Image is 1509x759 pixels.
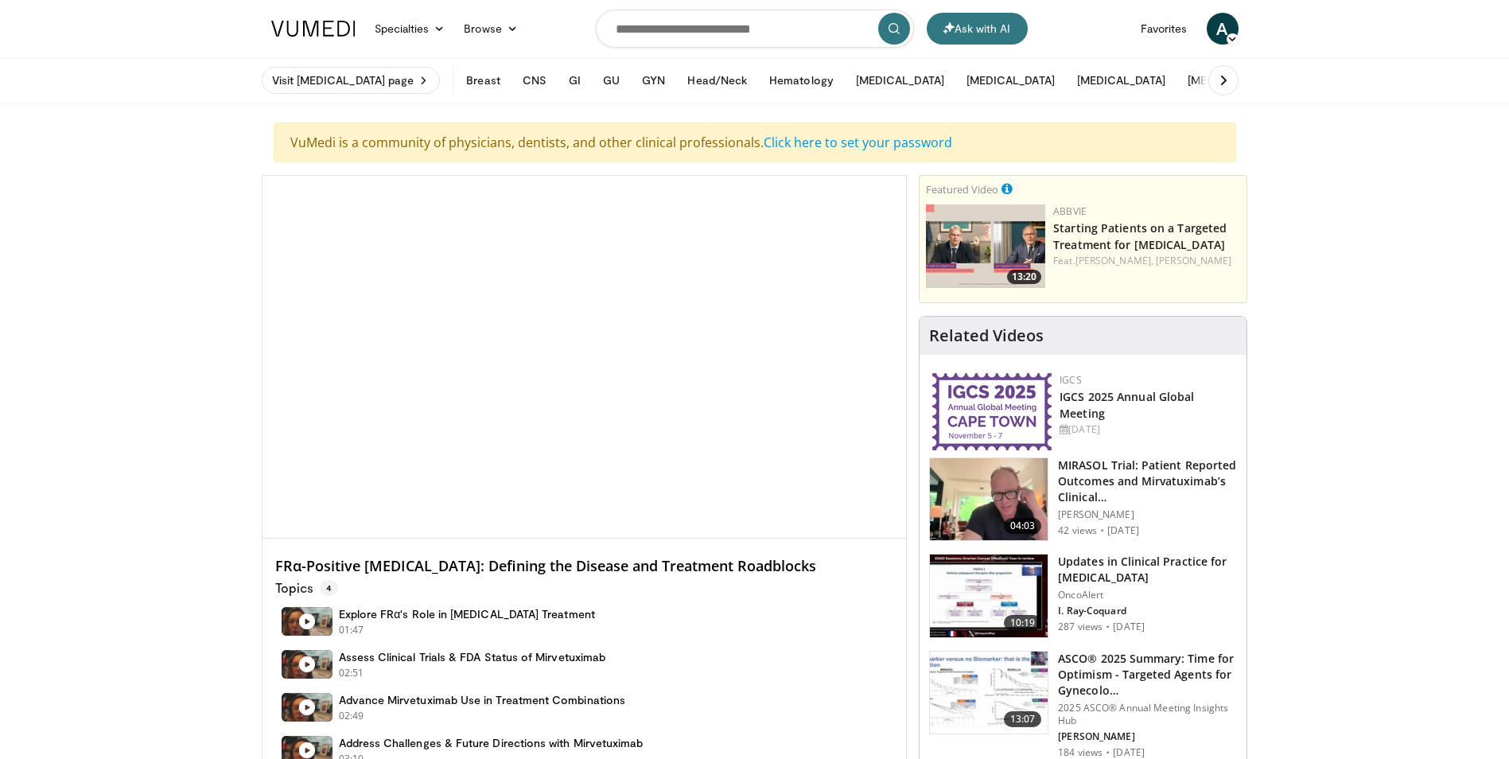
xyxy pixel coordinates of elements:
h4: Advance Mirvetuximab Use in Treatment Combinations [339,693,626,707]
a: Visit [MEDICAL_DATA] page [262,67,441,94]
a: AbbVie [1053,204,1087,218]
a: Click here to set your password [764,134,952,151]
a: Browse [454,13,527,45]
a: [PERSON_NAME] [1156,254,1231,267]
p: 42 views [1058,524,1097,537]
span: 13:20 [1007,270,1041,284]
a: Favorites [1131,13,1197,45]
a: 13:20 [926,204,1045,288]
h4: Address Challenges & Future Directions with Mirvetuximab [339,736,644,750]
button: Ask with AI [927,13,1028,45]
a: 10:19 Updates in Clinical Practice for [MEDICAL_DATA] OncoAlert I. Ray-Coquard 287 views · [DATE] [929,554,1237,638]
div: · [1106,746,1110,759]
h3: Updates in Clinical Practice for [MEDICAL_DATA] [1058,554,1237,586]
p: 2025 ASCO® Annual Meeting Insights Hub [1058,702,1237,727]
p: [PERSON_NAME] [1058,730,1237,743]
a: 04:03 MIRASOL Trial: Patient Reported Outcomes and Mirvatuximab’s Clinical… [PERSON_NAME] 42 view... [929,457,1237,542]
button: Breast [457,64,509,96]
p: [DATE] [1113,746,1145,759]
a: 13:07 ASCO® 2025 Summary: Time for Optimism - Targeted Agents for Gynecolo… 2025 ASCO® Annual Mee... [929,651,1237,759]
div: VuMedi is a community of physicians, dentists, and other clinical professionals. [274,123,1236,162]
p: 287 views [1058,621,1103,633]
h4: FRα-Positive [MEDICAL_DATA]: Defining the Disease and Treatment Roadblocks [275,558,894,575]
img: 41ea6825-e084-4b84-9075-15a2a0b99e09.150x105_q85_crop-smart_upscale.jpg [930,652,1048,734]
p: 184 views [1058,746,1103,759]
div: Feat. [1053,254,1240,268]
p: [PERSON_NAME] [1058,508,1237,521]
button: GI [559,64,590,96]
input: Search topics, interventions [596,10,914,48]
a: IGCS 2025 Annual Global Meeting [1060,389,1194,421]
img: 32ee639d-7040-4b81-bebb-2d8544661e51.150x105_q85_crop-smart_upscale.jpg [930,555,1048,637]
a: IGCS [1060,373,1082,387]
h4: Assess Clinical Trials & FDA Status of Mirvetuximab [339,650,606,664]
a: [PERSON_NAME], [1075,254,1153,267]
p: [DATE] [1107,524,1139,537]
div: · [1106,621,1110,633]
p: 01:47 [339,623,364,637]
span: 13:07 [1004,711,1042,727]
button: [MEDICAL_DATA] [1178,64,1285,96]
button: [MEDICAL_DATA] [1068,64,1175,96]
p: I. Ray-Coquard [1058,605,1237,617]
div: [DATE] [1060,422,1234,437]
a: A [1207,13,1239,45]
a: Specialties [365,13,455,45]
img: 6ca01499-7cce-452c-88aa-23c3ba7ab00f.png.150x105_q85_crop-smart_upscale.png [926,204,1045,288]
img: 680d42be-3514-43f9-8300-e9d2fda7c814.png.150x105_q85_autocrop_double_scale_upscale_version-0.2.png [932,373,1052,450]
button: Head/Neck [678,64,756,96]
p: 02:51 [339,666,364,680]
h4: Explore FRα's Role in [MEDICAL_DATA] Treatment [339,607,595,621]
button: CNS [513,64,556,96]
button: GU [593,64,629,96]
h3: MIRASOL Trial: Patient Reported Outcomes and Mirvatuximab’s Clinical… [1058,457,1237,505]
p: OncoAlert [1058,589,1237,601]
a: Starting Patients on a Targeted Treatment for [MEDICAL_DATA] [1053,220,1227,252]
button: Hematology [760,64,843,96]
video-js: Video Player [263,176,907,539]
button: GYN [632,64,675,96]
span: 4 [320,580,338,596]
button: [MEDICAL_DATA] [846,64,954,96]
span: 10:19 [1004,615,1042,631]
button: [MEDICAL_DATA] [957,64,1064,96]
span: 04:03 [1004,518,1042,534]
h3: ASCO® 2025 Summary: Time for Optimism - Targeted Agents for Gynecolo… [1058,651,1237,699]
p: 02:49 [339,709,364,723]
small: Featured Video [926,182,998,197]
img: VuMedi Logo [271,21,356,37]
div: · [1100,524,1104,537]
p: Topics [275,580,338,596]
img: 29661026-1459-4565-9f72-8186dcfc5805.150x105_q85_crop-smart_upscale.jpg [930,458,1048,541]
p: [DATE] [1113,621,1145,633]
h4: Related Videos [929,326,1044,345]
